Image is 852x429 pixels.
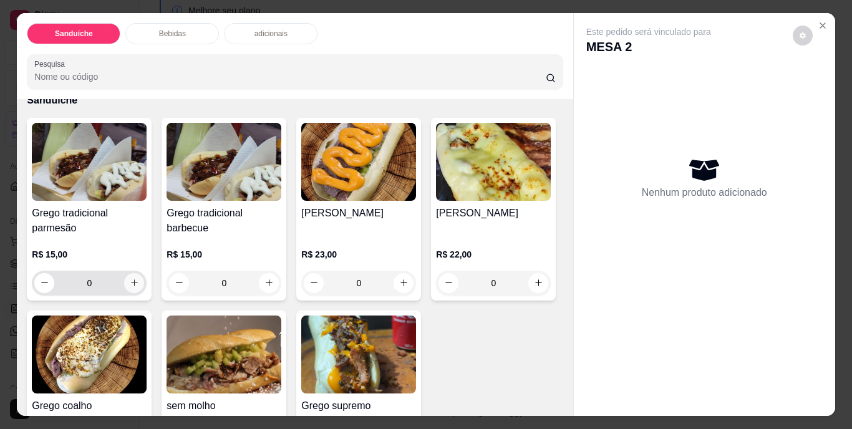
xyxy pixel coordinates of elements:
[124,273,144,293] button: increase-product-quantity
[167,398,281,413] h4: sem molho
[55,29,93,39] p: Sanduíche
[167,248,281,261] p: R$ 15,00
[159,29,186,39] p: Bebidas
[167,316,281,393] img: product-image
[436,123,551,201] img: product-image
[436,248,551,261] p: R$ 22,00
[813,16,833,36] button: Close
[301,248,416,261] p: R$ 23,00
[438,273,458,293] button: decrease-product-quantity
[394,273,414,293] button: increase-product-quantity
[254,29,288,39] p: adicionais
[301,398,416,413] h4: Grego supremo
[301,206,416,221] h4: [PERSON_NAME]
[167,206,281,236] h4: Grego tradicional barbecue
[793,26,813,46] button: decrease-product-quantity
[436,206,551,221] h4: [PERSON_NAME]
[32,206,147,236] h4: Grego tradicional parmesão
[528,273,548,293] button: increase-product-quantity
[586,38,711,55] p: MESA 2
[167,123,281,201] img: product-image
[32,123,147,201] img: product-image
[34,273,54,293] button: decrease-product-quantity
[169,273,189,293] button: decrease-product-quantity
[304,273,324,293] button: decrease-product-quantity
[32,316,147,393] img: product-image
[32,248,147,261] p: R$ 15,00
[642,185,767,200] p: Nenhum produto adicionado
[34,59,69,69] label: Pesquisa
[586,26,711,38] p: Este pedido será vinculado para
[32,398,147,413] h4: Grego coalho
[301,123,416,201] img: product-image
[34,70,546,83] input: Pesquisa
[301,316,416,393] img: product-image
[259,273,279,293] button: increase-product-quantity
[27,93,563,108] p: Sanduíche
